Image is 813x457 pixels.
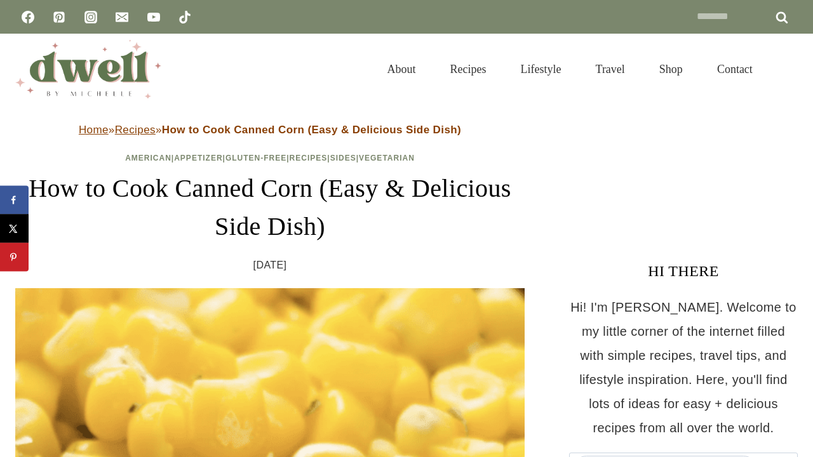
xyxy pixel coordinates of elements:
a: About [370,47,433,91]
a: Sides [330,154,356,162]
strong: How to Cook Canned Corn (Easy & Delicious Side Dish) [162,124,461,136]
a: American [125,154,171,162]
a: YouTube [141,4,166,30]
a: TikTok [172,4,198,30]
a: Contact [700,47,770,91]
nav: Primary Navigation [370,47,770,91]
a: Gluten-Free [225,154,286,162]
span: » » [79,124,461,136]
a: Recipes [290,154,328,162]
a: Shop [642,47,700,91]
img: DWELL by michelle [15,40,161,98]
a: Email [109,4,135,30]
h1: How to Cook Canned Corn (Easy & Delicious Side Dish) [15,169,525,246]
a: Appetizer [174,154,222,162]
a: Instagram [78,4,104,30]
span: | | | | | [125,154,415,162]
a: Facebook [15,4,41,30]
a: Recipes [115,124,156,136]
button: View Search Form [776,58,798,80]
a: Lifestyle [504,47,579,91]
a: Pinterest [46,4,72,30]
a: Recipes [433,47,504,91]
h3: HI THERE [569,260,798,282]
a: Travel [579,47,642,91]
a: Vegetarian [359,154,415,162]
time: [DATE] [253,256,287,275]
a: Home [79,124,109,136]
p: Hi! I'm [PERSON_NAME]. Welcome to my little corner of the internet filled with simple recipes, tr... [569,295,798,440]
